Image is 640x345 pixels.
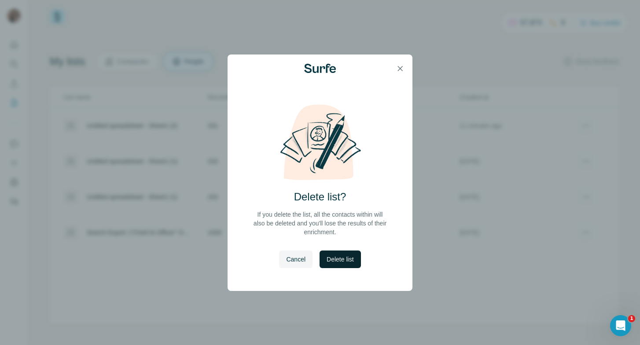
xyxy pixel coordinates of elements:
[286,255,305,264] span: Cancel
[320,251,360,268] button: Delete list
[628,315,635,322] span: 1
[327,255,353,264] span: Delete list
[294,190,346,204] h2: Delete list?
[279,251,313,268] button: Cancel
[252,210,388,236] p: If you delete the list, all the contacts within will also be deleted and you'll lose the results ...
[610,315,631,336] iframe: Intercom live chat
[271,104,369,181] img: delete-list
[304,64,336,73] img: Surfe Logo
